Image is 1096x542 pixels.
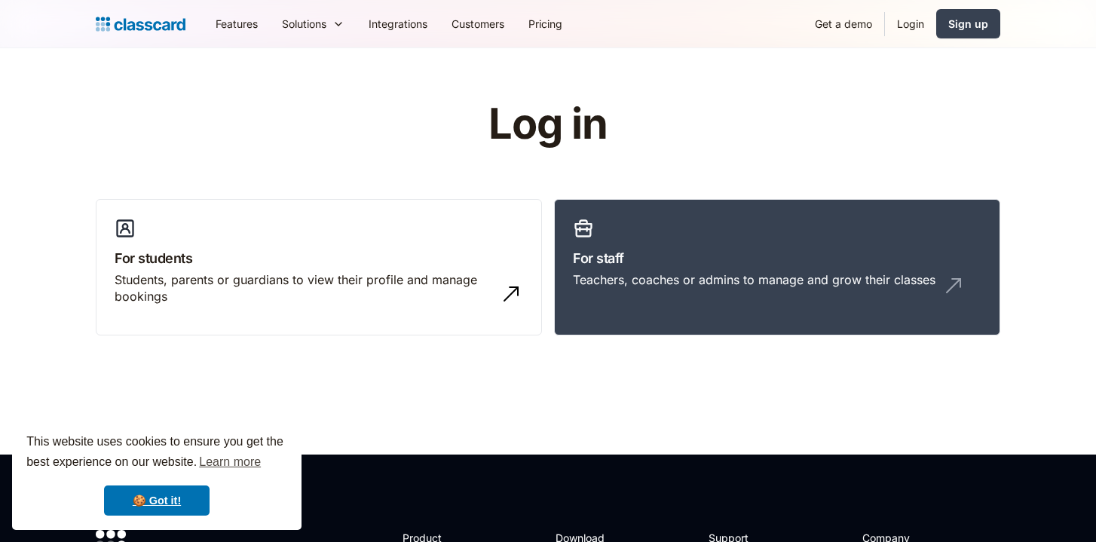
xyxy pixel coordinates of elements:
a: Sign up [936,9,1000,38]
a: Features [204,7,270,41]
h3: For staff [573,248,981,268]
a: learn more about cookies [197,451,263,473]
h3: For students [115,248,523,268]
a: Pricing [516,7,574,41]
a: Customers [439,7,516,41]
div: Solutions [282,16,326,32]
div: Solutions [270,7,357,41]
div: Students, parents or guardians to view their profile and manage bookings [115,271,493,305]
div: cookieconsent [12,418,302,530]
a: Get a demo [803,7,884,41]
a: For staffTeachers, coaches or admins to manage and grow their classes [554,199,1000,336]
div: Sign up [948,16,988,32]
a: Integrations [357,7,439,41]
span: This website uses cookies to ensure you get the best experience on our website. [26,433,287,473]
div: Teachers, coaches or admins to manage and grow their classes [573,271,935,288]
h1: Log in [309,101,788,148]
a: Logo [96,14,185,35]
a: For studentsStudents, parents or guardians to view their profile and manage bookings [96,199,542,336]
a: dismiss cookie message [104,485,210,516]
a: Login [885,7,936,41]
